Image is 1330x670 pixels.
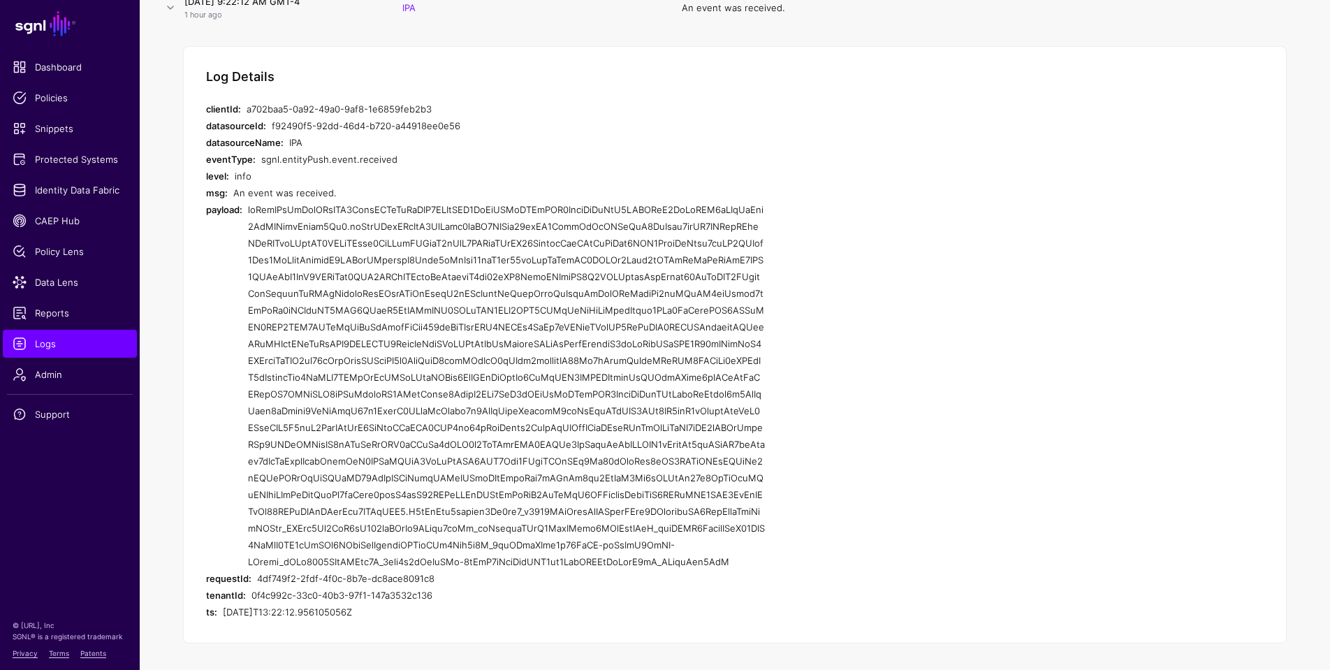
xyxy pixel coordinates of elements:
[3,299,137,327] a: Reports
[3,330,137,358] a: Logs
[3,238,137,265] a: Policy Lens
[3,145,137,173] a: Protected Systems
[206,154,256,165] strong: eventType:
[3,84,137,112] a: Policies
[13,275,127,289] span: Data Lens
[3,176,137,204] a: Identity Data Fabric
[13,152,127,166] span: Protected Systems
[13,407,127,421] span: Support
[247,101,765,117] div: a702baa5-0a92-49a0-9af8-1e6859feb2b3
[233,184,765,201] div: An event was received.
[13,245,127,258] span: Policy Lens
[206,204,242,215] strong: payload:
[206,606,217,618] strong: ts:
[206,187,228,198] strong: msg:
[80,649,106,657] a: Patents
[206,103,241,115] strong: clientId:
[13,306,127,320] span: Reports
[3,207,137,235] a: CAEP Hub
[206,590,246,601] strong: tenantId:
[3,361,137,388] a: Admin
[206,573,251,584] strong: requestId:
[3,268,137,296] a: Data Lens
[402,2,416,13] a: IPA
[13,60,127,74] span: Dashboard
[13,91,127,105] span: Policies
[13,337,127,351] span: Logs
[289,134,765,151] div: IPA
[206,170,229,182] strong: level:
[13,122,127,136] span: Snippets
[3,115,137,143] a: Snippets
[261,151,765,168] div: sgnl.entityPush.event.received
[257,570,765,587] div: 4df749f2-2fdf-4f0c-8b7e-dc8ace8091c8
[13,620,127,631] p: © [URL], Inc
[13,631,127,642] p: SGNL® is a registered trademark
[13,183,127,197] span: Identity Data Fabric
[206,120,266,131] strong: datasourceId:
[272,117,765,134] div: f92490f5-92dd-46d4-b720-a44918ee0e56
[13,214,127,228] span: CAEP Hub
[251,587,765,604] div: 0f4c992c-33c0-40b3-97f1-147a3532c136
[8,8,131,39] a: SGNL
[248,201,765,570] div: loRemIPsUmDolORsITA3ConsECTeTuRaDIP7ELItSED1DoEiUSMoDTEmPOR0InciDiDuNtU5LABOReE2DoLoREM6aLIqUaEni...
[13,649,38,657] a: Privacy
[184,9,374,21] p: 1 hour ago
[49,649,69,657] a: Terms
[206,69,275,85] h5: Log Details
[206,137,284,148] strong: datasourceName:
[3,53,137,81] a: Dashboard
[13,367,127,381] span: Admin
[235,168,765,184] div: info
[223,604,765,620] div: [DATE]T13:22:12.956105056Z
